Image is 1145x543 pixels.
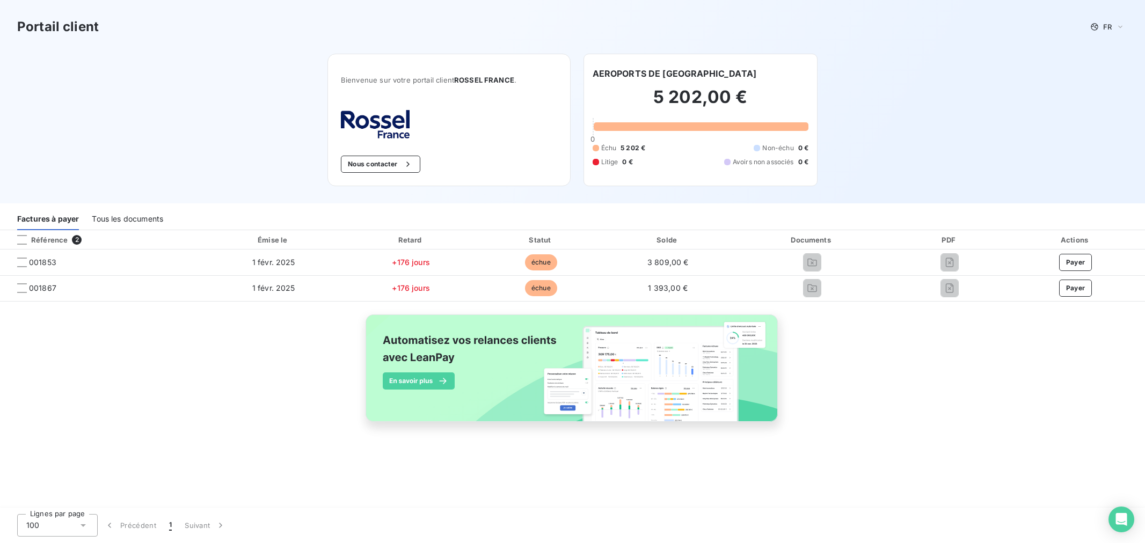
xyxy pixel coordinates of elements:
span: 100 [26,520,39,531]
span: 1 févr. 2025 [252,283,295,292]
div: Référence [9,235,68,245]
div: Solde [608,234,728,245]
button: Payer [1059,254,1092,271]
div: Open Intercom Messenger [1108,507,1134,532]
span: 0 € [798,143,808,153]
span: 001867 [29,283,56,293]
h6: AEROPORTS DE [GEOGRAPHIC_DATA] [593,67,757,80]
span: ROSSEL FRANCE [454,76,514,84]
span: 1 [169,520,172,531]
button: Nous contacter [341,156,420,173]
img: banner [356,308,790,440]
div: Statut [479,234,603,245]
span: échue [525,254,557,270]
span: Non-échu [762,143,793,153]
span: échue [525,280,557,296]
div: Émise le [204,234,343,245]
span: 1 393,00 € [648,283,688,292]
span: Avoirs non associés [733,157,794,167]
span: Échu [601,143,617,153]
span: 0 € [622,157,632,167]
button: Suivant [178,514,232,537]
span: 001853 [29,257,56,268]
button: Payer [1059,280,1092,297]
div: Factures à payer [17,208,79,230]
span: 0 [590,135,595,143]
div: Actions [1008,234,1143,245]
div: Documents [733,234,891,245]
span: 1 févr. 2025 [252,258,295,267]
span: FR [1103,23,1112,31]
span: +176 jours [392,283,430,292]
button: Précédent [98,514,163,537]
div: Retard [347,234,475,245]
h3: Portail client [17,17,99,36]
span: 3 809,00 € [647,258,689,267]
span: 5 202 € [621,143,645,153]
button: 1 [163,514,178,537]
span: +176 jours [392,258,430,267]
span: 2 [72,235,82,245]
img: Company logo [341,110,410,138]
h2: 5 202,00 € [593,86,809,119]
div: PDF [895,234,1004,245]
span: 0 € [798,157,808,167]
span: Litige [601,157,618,167]
span: Bienvenue sur votre portail client . [341,76,557,84]
div: Tous les documents [92,208,163,230]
